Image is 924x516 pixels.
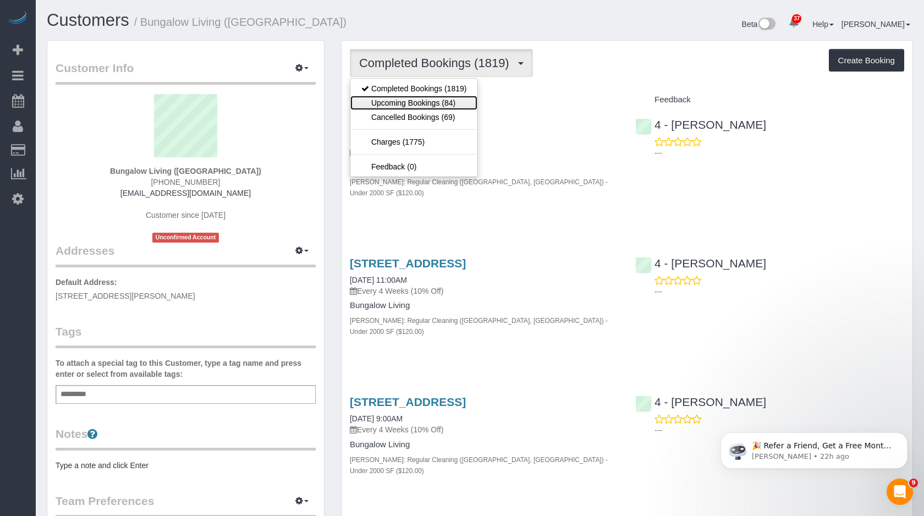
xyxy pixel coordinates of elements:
a: [STREET_ADDRESS] [350,257,466,270]
span: Unconfirmed Account [152,233,219,242]
small: [PERSON_NAME]: Regular Cleaning ([GEOGRAPHIC_DATA], [GEOGRAPHIC_DATA]) - Under 2000 SF ($120.00) [350,178,608,197]
button: Completed Bookings (1819) [350,49,533,77]
a: Cancelled Bookings (69) [350,110,477,124]
a: Customers [47,10,129,30]
a: Upcoming Bookings (84) [350,96,477,110]
span: Completed Bookings (1819) [359,56,515,70]
span: 9 [909,479,918,487]
p: --- [654,425,904,436]
a: 37 [783,11,805,35]
a: [DATE] 9:00AM [350,414,403,423]
button: Create Booking [829,49,904,72]
a: Feedback (0) [350,160,477,174]
span: 37 [792,14,801,23]
pre: Type a note and click Enter [56,460,316,471]
label: To attach a special tag to this Customer, type a tag name and press enter or select from availabl... [56,358,316,380]
p: Every 4 Weeks (10% Off) [350,286,619,297]
a: 4 - [PERSON_NAME] [635,396,766,408]
a: [EMAIL_ADDRESS][DOMAIN_NAME] [120,189,251,197]
small: [PERSON_NAME]: Regular Cleaning ([GEOGRAPHIC_DATA], [GEOGRAPHIC_DATA]) - Under 2000 SF ($120.00) [350,456,608,475]
strong: Bungalow Living ([GEOGRAPHIC_DATA]) [110,167,261,175]
span: [STREET_ADDRESS][PERSON_NAME] [56,292,195,300]
legend: Notes [56,426,316,451]
p: Every 4 Weeks (10% Off) [350,147,619,158]
legend: Customer Info [56,60,316,85]
a: 4 - [PERSON_NAME] [635,118,766,131]
h4: Bungalow Living [350,440,619,449]
iframe: Intercom notifications message [704,409,924,486]
iframe: Intercom live chat [887,479,913,505]
small: / Bungalow Living ([GEOGRAPHIC_DATA]) [134,16,347,28]
a: 4 - [PERSON_NAME] [635,257,766,270]
p: Every 4 Weeks (10% Off) [350,424,619,435]
label: Default Address: [56,277,117,288]
a: Completed Bookings (1819) [350,81,477,96]
span: [PHONE_NUMBER] [151,178,220,186]
h4: Feedback [635,95,904,105]
h4: Service [350,95,619,105]
a: [DATE] 11:00AM [350,276,407,284]
p: --- [654,286,904,297]
a: Help [812,20,834,29]
h4: Bungalow Living [350,301,619,310]
a: Charges (1775) [350,135,477,149]
a: [PERSON_NAME] [842,20,910,29]
img: Automaid Logo [7,11,29,26]
a: Beta [742,20,776,29]
p: Message from Ellie, sent 22h ago [48,42,190,52]
h4: Bungalow Living [350,162,619,172]
img: New interface [757,18,776,32]
small: [PERSON_NAME]: Regular Cleaning ([GEOGRAPHIC_DATA], [GEOGRAPHIC_DATA]) - Under 2000 SF ($120.00) [350,317,608,336]
p: --- [654,147,904,158]
span: Customer since [DATE] [146,211,226,219]
span: 🎉 Refer a Friend, Get a Free Month! 🎉 Love Automaid? Share the love! When you refer a friend who ... [48,32,188,150]
legend: Tags [56,323,316,348]
a: [STREET_ADDRESS] [350,396,466,408]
